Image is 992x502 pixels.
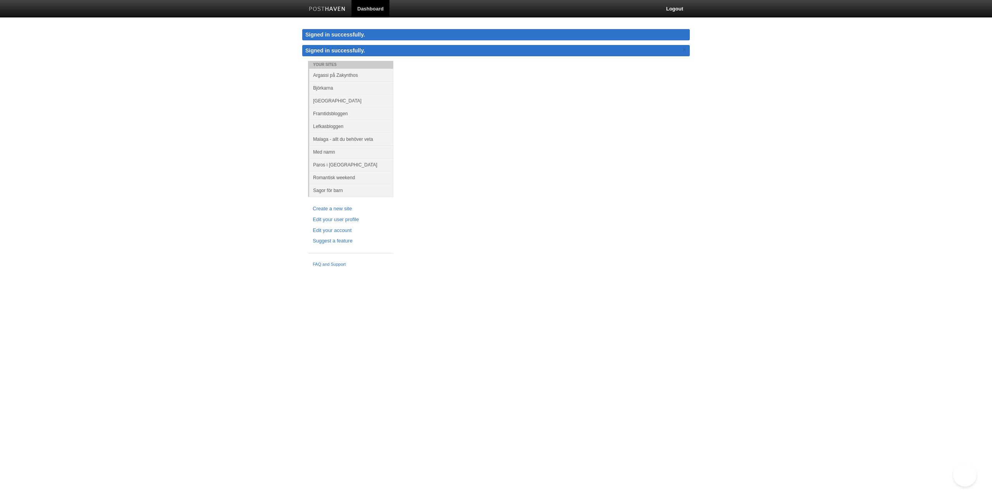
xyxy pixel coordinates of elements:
[309,81,393,94] a: Björkarna
[313,216,389,224] a: Edit your user profile
[309,158,393,171] a: Paros i [GEOGRAPHIC_DATA]
[313,205,389,213] a: Create a new site
[309,94,393,107] a: [GEOGRAPHIC_DATA]
[309,133,393,145] a: Malaga - allt du behöver veta
[313,237,389,245] a: Suggest a feature
[309,145,393,158] a: Med namn
[309,69,393,81] a: Argassi på Zakynthos
[309,184,393,197] a: Sagor för barn
[309,120,393,133] a: Lefkasbloggen
[309,171,393,184] a: Romantisk weekend
[302,29,690,40] div: Signed in successfully.
[305,47,365,54] span: Signed in successfully.
[309,7,346,12] img: Posthaven-bar
[681,45,688,55] a: ×
[313,227,389,235] a: Edit your account
[309,107,393,120] a: Framtidsbloggen
[953,463,976,486] iframe: Help Scout Beacon - Open
[308,61,393,69] li: Your Sites
[313,261,389,268] a: FAQ and Support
